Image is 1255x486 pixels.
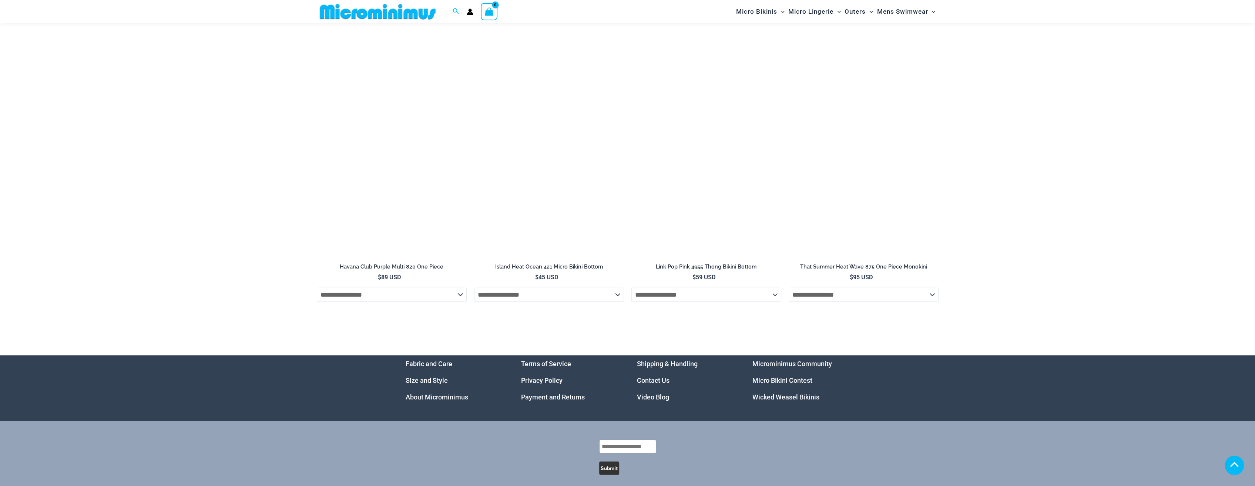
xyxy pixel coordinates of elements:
img: That Summer Heat Wave 875 One Piece Monokini 10 [789,31,939,256]
a: Island Heat Ocean 421 Bottom 01Island Heat Ocean 421 Bottom 02Island Heat Ocean 421 Bottom 02 [474,31,624,256]
span: Menu Toggle [833,2,841,21]
nav: Site Navigation [733,1,939,22]
a: Havana Club Purple Multi 820 One Piece [317,263,467,273]
a: Video Blog [637,393,669,401]
span: $ [850,273,853,281]
a: Micro Bikini Contest [752,377,812,384]
a: Micro LingerieMenu ToggleMenu Toggle [786,2,843,21]
a: Contact Us [637,377,670,384]
a: About Microminimus [406,393,468,401]
span: $ [378,273,381,281]
span: Micro Lingerie [788,2,833,21]
a: Payment and Returns [521,393,585,401]
nav: Menu [521,355,618,405]
a: Mens SwimwearMenu ToggleMenu Toggle [875,2,937,21]
span: Mens Swimwear [877,2,928,21]
a: Microminimus Community [752,360,832,368]
span: Menu Toggle [928,2,935,21]
a: Search icon link [453,7,459,16]
h2: That Summer Heat Wave 875 One Piece Monokini [789,263,939,270]
span: Outers [845,2,866,21]
a: That Summer Heat Wave 875 One Piece Monokini [789,263,939,273]
button: Submit [599,462,619,475]
a: Terms of Service [521,360,571,368]
a: OutersMenu ToggleMenu Toggle [843,2,875,21]
a: Micro BikinisMenu ToggleMenu Toggle [734,2,786,21]
img: MM SHOP LOGO FLAT [317,3,439,20]
img: Havana Club Purple Multi 820 One Piece 01 [317,31,467,256]
h2: Island Heat Ocean 421 Micro Bikini Bottom [474,263,624,270]
a: Fabric and Care [406,360,452,368]
bdi: 95 USD [850,273,873,281]
img: Island Heat Ocean 421 Bottom 01 [474,31,624,256]
a: Link Pop Pink 4955 Thong Bikini Bottom [631,263,781,273]
h2: Havana Club Purple Multi 820 One Piece [317,263,467,270]
span: Menu Toggle [777,2,785,21]
a: Size and Style [406,377,448,384]
a: Account icon link [467,9,473,15]
span: Micro Bikinis [736,2,777,21]
img: Link Pop Pink 4955 Bottom 01 [631,31,781,256]
bdi: 45 USD [535,273,558,281]
aside: Footer Widget 4 [752,355,850,405]
aside: Footer Widget 3 [637,355,734,405]
nav: Menu [752,355,850,405]
aside: Footer Widget 2 [521,355,618,405]
a: Wicked Weasel Bikinis [752,393,819,401]
span: Menu Toggle [866,2,873,21]
a: That Summer Heat Wave 875 One Piece Monokini 10That Summer Heat Wave 875 One Piece Monokini 12Tha... [789,31,939,256]
span: $ [535,273,538,281]
span: $ [692,273,696,281]
a: Havana Club Purple Multi 820 One Piece 01Havana Club Purple Multi 820 One Piece 03Havana Club Pur... [317,31,467,256]
bdi: 59 USD [692,273,715,281]
a: Shipping & Handling [637,360,698,368]
a: Privacy Policy [521,377,563,384]
h2: Link Pop Pink 4955 Thong Bikini Bottom [631,263,781,270]
a: View Shopping Cart, empty [481,3,498,20]
bdi: 89 USD [378,273,401,281]
a: Link Pop Pink 4955 Bottom 01Link Pop Pink 4955 Bottom 02Link Pop Pink 4955 Bottom 02 [631,31,781,256]
aside: Footer Widget 1 [406,355,503,405]
a: Island Heat Ocean 421 Micro Bikini Bottom [474,263,624,273]
nav: Menu [637,355,734,405]
nav: Menu [406,355,503,405]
